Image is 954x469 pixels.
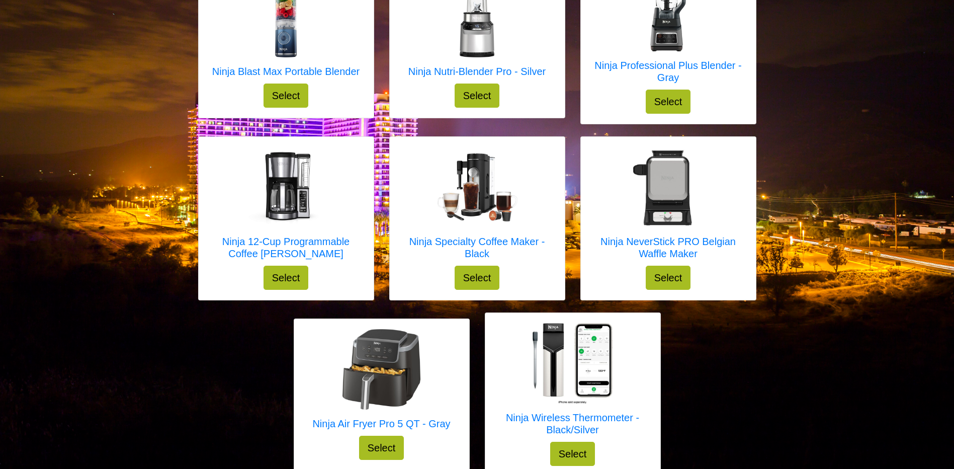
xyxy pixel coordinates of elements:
[400,147,555,266] a: Ninja Specialty Coffee Maker - Black Ninja Specialty Coffee Maker - Black
[359,436,404,460] button: Select
[495,323,650,442] a: Ninja Wireless Thermometer - Black/Silver Ninja Wireless Thermometer - Black/Silver
[312,329,450,436] a: Ninja Air Fryer Pro 5 QT - Gray Ninja Air Fryer Pro 5 QT - Gray
[408,65,546,77] h5: Ninja Nutri-Blender Pro - Silver
[455,266,500,290] button: Select
[400,236,555,260] h5: Ninja Specialty Coffee Maker - Black
[312,418,450,430] h5: Ninja Air Fryer Pro 5 QT - Gray
[646,266,691,290] button: Select
[246,147,326,227] img: Ninja 12-Cup Programmable Coffee Brewer
[264,84,309,108] button: Select
[591,236,746,260] h5: Ninja NeverStick PRO Belgian Waffle Maker
[212,65,360,77] h5: Ninja Blast Max Portable Blender
[591,59,746,84] h5: Ninja Professional Plus Blender - Gray
[437,153,517,222] img: Ninja Specialty Coffee Maker - Black
[495,412,650,436] h5: Ninja Wireless Thermometer - Black/Silver
[628,147,709,227] img: Ninja NeverStick PRO Belgian Waffle Maker
[209,236,364,260] h5: Ninja 12-Cup Programmable Coffee [PERSON_NAME]
[455,84,500,108] button: Select
[209,147,364,266] a: Ninja 12-Cup Programmable Coffee Brewer Ninja 12-Cup Programmable Coffee [PERSON_NAME]
[264,266,309,290] button: Select
[591,147,746,266] a: Ninja NeverStick PRO Belgian Waffle Maker Ninja NeverStick PRO Belgian Waffle Maker
[550,442,595,466] button: Select
[341,329,421,410] img: Ninja Air Fryer Pro 5 QT - Gray
[646,90,691,114] button: Select
[533,323,613,404] img: Ninja Wireless Thermometer - Black/Silver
